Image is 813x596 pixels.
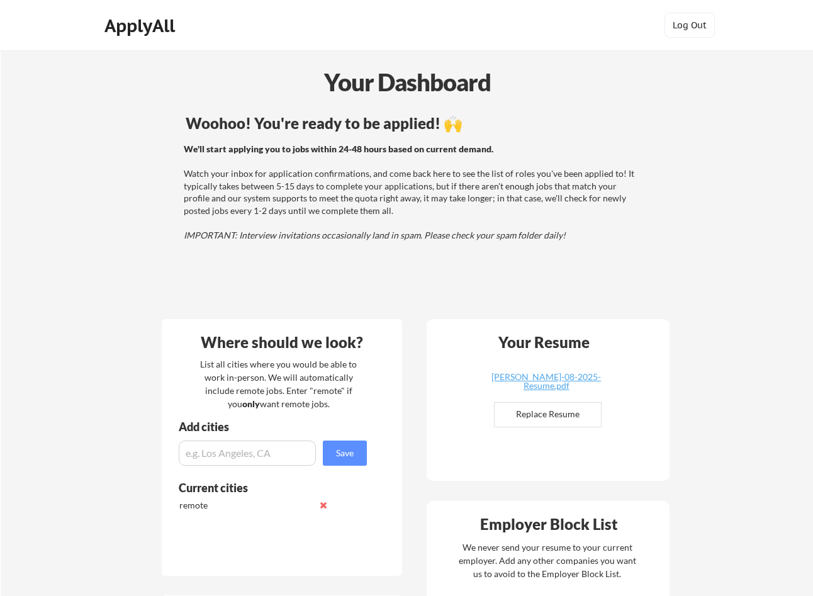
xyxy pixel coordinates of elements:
div: We never send your resume to your current employer. Add any other companies you want us to avoid ... [457,541,637,580]
div: Woohoo! You're ready to be applied! 🙌 [186,116,639,131]
div: [PERSON_NAME]-08-2025-Resume.pdf [471,373,621,390]
div: Your Dashboard [1,64,813,100]
div: Where should we look? [165,335,399,350]
div: Your Resume [481,335,606,350]
div: List all cities where you would be able to work in-person. We will automatically include remote j... [192,357,365,410]
strong: only [242,398,260,409]
input: e.g. Los Angeles, CA [179,441,316,466]
button: Log Out [664,13,715,38]
a: [PERSON_NAME]-08-2025-Resume.pdf [471,373,621,392]
div: Current cities [179,482,353,493]
div: Employer Block List [432,517,666,532]
strong: We'll start applying you to jobs within 24-48 hours based on current demand. [184,143,493,154]
div: remote [179,499,312,512]
div: Add cities [179,421,370,432]
button: Save [323,441,367,466]
div: ApplyAll [104,15,179,37]
div: Watch your inbox for application confirmations, and come back here to see the list of roles you'v... [184,143,637,242]
em: IMPORTANT: Interview invitations occasionally land in spam. Please check your spam folder daily! [184,230,566,240]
